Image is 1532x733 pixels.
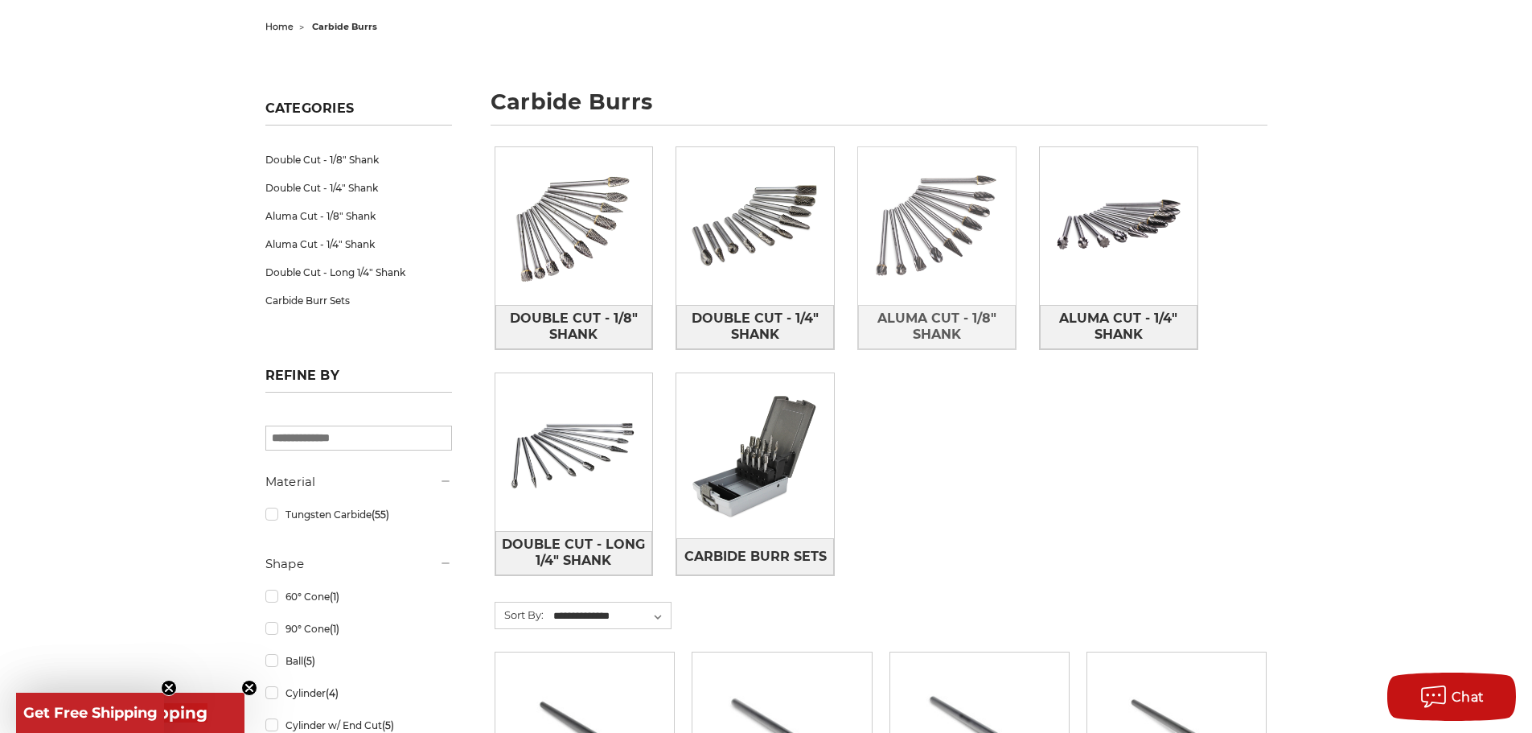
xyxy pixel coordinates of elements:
[265,174,452,202] a: Double Cut - 1/4" Shank
[1040,305,1197,349] a: Aluma Cut - 1/4" Shank
[23,704,158,722] span: Get Free Shipping
[265,368,452,393] h5: Refine by
[491,91,1267,126] h1: carbide burrs
[312,21,377,32] span: carbide burrs
[1041,305,1197,348] span: Aluma Cut - 1/4" Shank
[16,693,244,733] div: Get Free ShippingClose teaser
[676,377,834,535] img: Carbide Burr Sets
[858,305,1016,349] a: Aluma Cut - 1/8" Shank
[265,258,452,286] a: Double Cut - Long 1/4" Shank
[496,531,652,574] span: Double Cut - Long 1/4" Shank
[496,305,652,348] span: Double Cut - 1/8" Shank
[161,680,177,696] button: Close teaser
[265,472,452,492] h5: Material
[326,687,339,699] span: (4)
[551,604,671,628] select: Sort By:
[330,591,339,603] span: (1)
[495,373,653,531] img: Double Cut - Long 1/4" Shank
[265,101,452,126] h5: Categories
[495,531,653,575] a: Double Cut - Long 1/4" Shank
[241,680,257,696] button: Close teaser
[265,554,452,574] h5: Shape
[16,693,164,733] div: Get Free ShippingClose teaser
[677,305,833,348] span: Double Cut - 1/4" Shank
[1040,147,1197,305] img: Aluma Cut - 1/4" Shank
[265,679,452,707] a: Cylinder
[684,543,827,570] span: Carbide Burr Sets
[676,147,834,305] img: Double Cut - 1/4" Shank
[1387,673,1516,721] button: Chat
[676,538,834,574] a: Carbide Burr Sets
[265,500,452,529] a: Tungsten Carbide
[303,655,315,667] span: (5)
[382,719,394,731] span: (5)
[859,305,1015,348] span: Aluma Cut - 1/8" Shank
[495,603,544,627] label: Sort By:
[858,147,1016,305] img: Aluma Cut - 1/8" Shank
[265,286,452,315] a: Carbide Burr Sets
[265,230,452,258] a: Aluma Cut - 1/4" Shank
[495,147,653,305] img: Double Cut - 1/8" Shank
[676,305,834,349] a: Double Cut - 1/4" Shank
[1452,690,1485,705] span: Chat
[495,305,653,349] a: Double Cut - 1/8" Shank
[265,647,452,675] a: Ball
[265,202,452,230] a: Aluma Cut - 1/8" Shank
[265,146,452,174] a: Double Cut - 1/8" Shank
[265,21,294,32] a: home
[330,623,339,635] span: (1)
[372,509,389,521] span: (55)
[265,583,452,611] a: 60° Cone
[265,615,452,643] a: 90° Cone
